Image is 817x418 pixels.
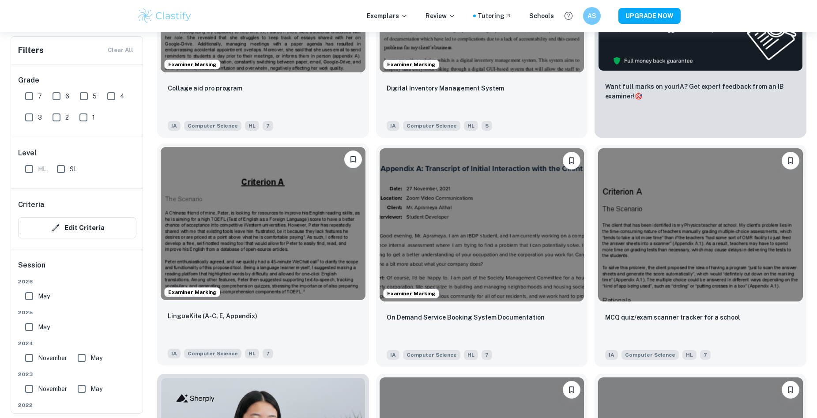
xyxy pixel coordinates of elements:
p: LinguaKite (A-C, E, Appendix) [168,311,257,321]
span: 7 [700,350,711,360]
span: November [38,353,67,363]
span: 3 [38,113,42,122]
span: 2026 [18,278,136,286]
h6: Criteria [18,200,44,210]
p: MCQ quiz/exam scanner tracker for a school [605,313,740,322]
span: IA [387,121,399,131]
p: Exemplars [367,11,408,21]
span: 2022 [18,401,136,409]
span: May [38,291,50,301]
span: 2025 [18,309,136,316]
span: 7 [263,121,273,131]
span: 7 [263,349,273,358]
a: Tutoring [478,11,512,21]
span: Computer Science [621,350,679,360]
span: IA [168,349,181,358]
span: SL [70,164,77,174]
h6: Session [18,260,136,278]
span: IA [387,350,399,360]
span: HL [464,350,478,360]
span: 2024 [18,339,136,347]
img: Clastify logo [137,7,193,25]
span: 7 [482,350,492,360]
img: Computer Science IA example thumbnail: On Demand Service Booking System Documen [380,148,584,302]
button: Bookmark [782,152,799,169]
span: 4 [120,91,124,101]
span: HL [245,121,259,131]
a: BookmarkMCQ quiz/exam scanner tracker for a schoolIAComputer ScienceHL7 [595,145,806,367]
span: HL [464,121,478,131]
span: IA [168,121,181,131]
span: Computer Science [184,121,241,131]
span: Examiner Marking [384,60,439,68]
span: Computer Science [403,350,460,360]
span: Examiner Marking [165,60,220,68]
button: Bookmark [782,381,799,399]
span: IA [605,350,618,360]
button: AS [583,7,601,25]
span: May [38,322,50,332]
span: 5 [93,91,97,101]
span: 7 [38,91,42,101]
span: Examiner Marking [165,288,220,296]
button: Edit Criteria [18,217,136,238]
button: Bookmark [344,151,362,168]
span: May [90,353,102,363]
h6: Filters [18,44,44,56]
button: Bookmark [563,381,580,399]
p: Review [425,11,456,21]
a: Examiner MarkingBookmarkOn Demand Service Booking System DocumentationIAComputer ScienceHL7 [376,145,588,367]
button: Help and Feedback [561,8,576,23]
span: 2023 [18,370,136,378]
a: Schools [529,11,554,21]
a: Examiner MarkingBookmarkLinguaKite (A-C, E, Appendix)IAComputer ScienceHL7 [157,145,369,367]
button: UPGRADE NOW [618,8,681,24]
p: Digital Inventory Management System [387,83,504,93]
span: 6 [65,91,69,101]
span: November [38,384,67,394]
span: 2 [65,113,69,122]
button: Bookmark [563,152,580,169]
p: Collage aid pro program [168,83,242,93]
span: HL [38,164,46,174]
span: Computer Science [184,349,241,358]
h6: Level [18,148,136,158]
span: May [90,384,102,394]
p: Want full marks on your IA ? Get expert feedback from an IB examiner! [605,82,796,101]
h6: Grade [18,75,136,86]
span: 1 [92,113,95,122]
img: Computer Science IA example thumbnail: LinguaKite (A-C, E, Appendix) [161,147,365,301]
p: On Demand Service Booking System Documentation [387,313,545,322]
img: Computer Science IA example thumbnail: MCQ quiz/exam scanner tracker for a scho [598,148,803,302]
span: 🎯 [635,93,642,100]
span: Examiner Marking [384,290,439,297]
span: Computer Science [403,121,460,131]
h6: AS [587,11,597,21]
span: HL [682,350,697,360]
span: HL [245,349,259,358]
span: 5 [482,121,492,131]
